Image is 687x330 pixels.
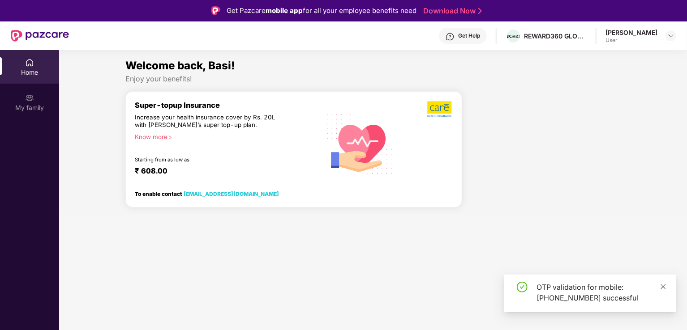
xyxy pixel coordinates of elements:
[135,133,315,140] div: Know more
[211,6,220,15] img: Logo
[184,190,279,197] a: [EMAIL_ADDRESS][DOMAIN_NAME]
[446,32,455,41] img: svg+xml;base64,PHN2ZyBpZD0iSGVscC0zMngzMiIgeG1sbnM9Imh0dHA6Ly93d3cudzMub3JnLzIwMDAvc3ZnIiB3aWR0aD...
[605,37,657,44] div: User
[135,114,282,130] div: Increase your health insurance cover by Rs. 20L with [PERSON_NAME]’s super top-up plan.
[517,282,528,292] span: check-circle
[320,103,400,184] img: svg+xml;base64,PHN2ZyB4bWxucz0iaHR0cDovL3d3dy53My5vcmcvMjAwMC9zdmciIHhtbG5zOnhsaW5rPSJodHRwOi8vd3...
[427,101,453,118] img: b5dec4f62d2307b9de63beb79f102df3.png
[135,101,320,110] div: Super-topup Insurance
[125,59,235,72] span: Welcome back, Basi!
[135,166,311,177] div: ₹ 608.00
[135,157,282,163] div: Starting from as low as
[25,58,34,67] img: svg+xml;base64,PHN2ZyBpZD0iSG9tZSIgeG1sbnM9Imh0dHA6Ly93d3cudzMub3JnLzIwMDAvc3ZnIiB3aWR0aD0iMjAiIG...
[423,6,479,16] a: Download Now
[605,28,657,37] div: [PERSON_NAME]
[524,32,587,40] div: REWARD360 GLOBAL SERVICES PRIVATE LIMITED
[25,93,34,102] img: svg+xml;base64,PHN2ZyB3aWR0aD0iMjAiIGhlaWdodD0iMjAiIHZpZXdCb3g9IjAgMCAyMCAyMCIgZmlsbD0ibm9uZSIgeG...
[507,35,520,38] img: R360%20LOGO.png
[458,32,480,39] div: Get Help
[660,283,666,290] span: close
[537,282,666,303] div: OTP validation for mobile: [PHONE_NUMBER] successful
[667,32,674,39] img: svg+xml;base64,PHN2ZyBpZD0iRHJvcGRvd24tMzJ4MzIiIHhtbG5zPSJodHRwOi8vd3d3LnczLm9yZy8yMDAwL3N2ZyIgd2...
[227,5,416,16] div: Get Pazcare for all your employee benefits need
[125,74,621,84] div: Enjoy your benefits!
[266,6,303,15] strong: mobile app
[167,135,172,140] span: right
[135,190,279,197] div: To enable contact
[478,6,482,16] img: Stroke
[11,30,69,42] img: New Pazcare Logo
